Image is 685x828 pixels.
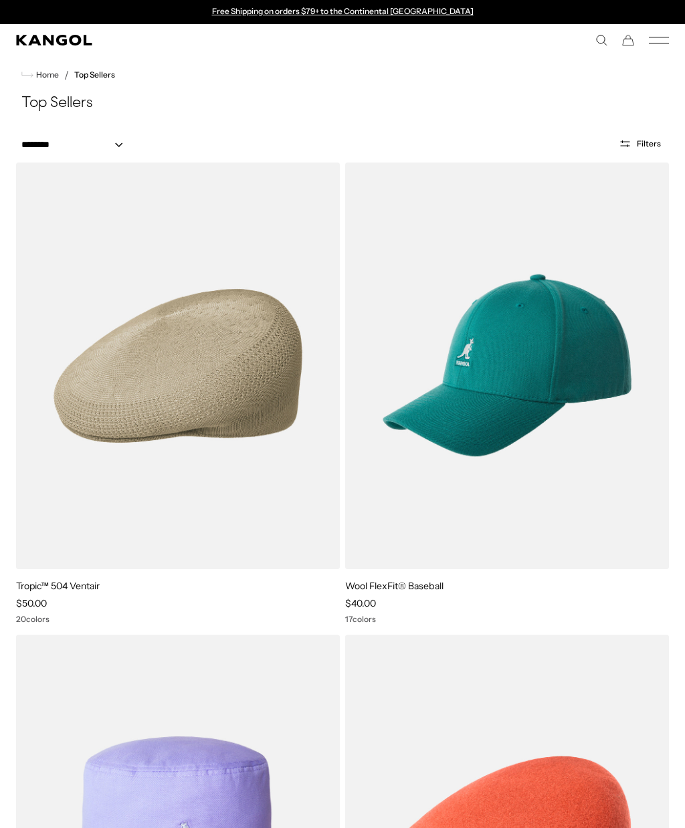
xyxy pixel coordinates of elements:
span: $50.00 [16,597,47,609]
div: 1 of 2 [205,7,480,17]
a: Tropic™ 504 Ventair [16,580,100,592]
h1: Top Sellers [16,94,669,114]
div: 20 colors [16,615,340,624]
a: Home [21,69,59,81]
summary: Search here [595,34,607,46]
li: / [59,67,69,83]
a: Kangol [16,35,342,45]
a: Top Sellers [74,70,115,80]
div: 17 colors [345,615,669,624]
a: Free Shipping on orders $79+ to the Continental [GEOGRAPHIC_DATA] [212,6,474,16]
span: Home [33,70,59,80]
span: $40.00 [345,597,376,609]
span: Filters [637,139,661,148]
slideshow-component: Announcement bar [205,7,480,17]
img: Wool FlexFit® Baseball [345,163,669,569]
a: Wool FlexFit® Baseball [345,580,444,592]
button: Mobile Menu [649,34,669,46]
img: Tropic™ 504 Ventair [16,163,340,569]
div: Announcement [205,7,480,17]
button: Open filters [611,138,669,150]
select: Sort by: Featured [16,138,136,152]
button: Cart [622,34,634,46]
